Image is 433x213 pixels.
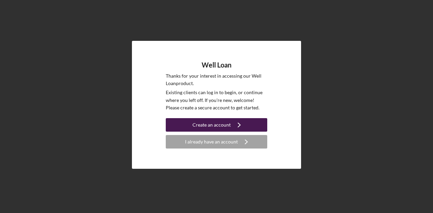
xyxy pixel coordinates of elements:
[202,61,231,69] h4: Well Loan
[166,89,267,111] p: Existing clients can log in to begin, or continue where you left off. If you're new, welcome! Ple...
[166,135,267,149] button: I already have an account
[166,72,267,87] p: Thanks for your interest in accessing our Well Loan product.
[192,118,231,132] div: Create an account
[166,118,267,133] a: Create an account
[166,118,267,132] button: Create an account
[185,135,238,149] div: I already have an account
